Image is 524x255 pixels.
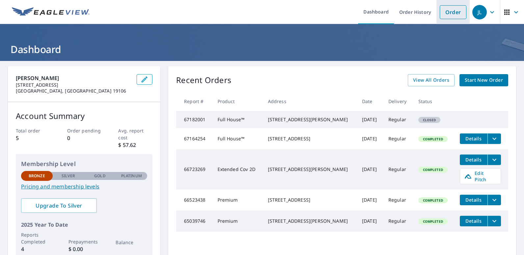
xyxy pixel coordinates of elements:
[459,74,508,86] a: Start New Order
[413,76,449,84] span: View All Orders
[357,211,383,232] td: [DATE]
[383,149,413,189] td: Regular
[212,211,263,232] td: Premium
[487,216,501,226] button: filesDropdownBtn-65039746
[12,7,90,17] img: EV Logo
[460,155,487,165] button: detailsBtn-66723269
[8,42,516,56] h1: Dashboard
[176,211,212,232] td: 65039746
[357,149,383,189] td: [DATE]
[176,149,212,189] td: 66723269
[383,111,413,128] td: Regular
[212,189,263,211] td: Premium
[464,170,497,183] span: Edit Pitch
[268,197,352,203] div: [STREET_ADDRESS]
[464,156,484,163] span: Details
[16,134,50,142] p: 5
[68,245,100,253] p: $ 0.00
[176,92,212,111] th: Report #
[464,135,484,142] span: Details
[116,239,147,246] p: Balance
[268,218,352,224] div: [STREET_ADDRESS][PERSON_NAME]
[176,111,212,128] td: 67182001
[413,92,455,111] th: Status
[440,5,466,19] a: Order
[21,183,147,190] a: Pricing and membership levels
[464,197,484,203] span: Details
[383,189,413,211] td: Regular
[212,149,263,189] td: Extended Cov 2D
[472,5,487,19] div: JL
[460,216,487,226] button: detailsBtn-65039746
[487,195,501,205] button: filesDropdownBtn-66523438
[419,137,447,141] span: Completed
[21,245,53,253] p: 4
[16,110,152,122] p: Account Summary
[460,168,501,184] a: Edit Pitch
[268,116,352,123] div: [STREET_ADDRESS][PERSON_NAME]
[460,195,487,205] button: detailsBtn-66523438
[16,74,131,82] p: [PERSON_NAME]
[67,134,101,142] p: 0
[68,238,100,245] p: Prepayments
[26,202,92,209] span: Upgrade To Silver
[212,111,263,128] td: Full House™
[487,133,501,144] button: filesDropdownBtn-67164254
[212,128,263,149] td: Full House™
[268,166,352,173] div: [STREET_ADDRESS][PERSON_NAME]
[464,218,484,224] span: Details
[67,127,101,134] p: Order pending
[460,133,487,144] button: detailsBtn-67164254
[419,219,447,224] span: Completed
[408,74,455,86] a: View All Orders
[419,198,447,203] span: Completed
[62,173,75,179] p: Silver
[16,82,131,88] p: [STREET_ADDRESS]
[465,76,503,84] span: Start New Order
[176,189,212,211] td: 66523438
[383,128,413,149] td: Regular
[21,198,97,213] a: Upgrade To Silver
[268,135,352,142] div: [STREET_ADDRESS]
[357,189,383,211] td: [DATE]
[357,128,383,149] td: [DATE]
[21,159,147,168] p: Membership Level
[121,173,142,179] p: Platinum
[383,211,413,232] td: Regular
[16,127,50,134] p: Total order
[212,92,263,111] th: Product
[176,74,231,86] p: Recent Orders
[29,173,45,179] p: Bronze
[16,88,131,94] p: [GEOGRAPHIC_DATA], [GEOGRAPHIC_DATA] 19106
[357,111,383,128] td: [DATE]
[21,221,147,229] p: 2025 Year To Date
[118,127,152,141] p: Avg. report cost
[118,141,152,149] p: $ 57.62
[263,92,357,111] th: Address
[383,92,413,111] th: Delivery
[487,155,501,165] button: filesDropdownBtn-66723269
[94,173,105,179] p: Gold
[21,231,53,245] p: Reports Completed
[419,167,447,172] span: Completed
[357,92,383,111] th: Date
[176,128,212,149] td: 67164254
[419,118,440,122] span: Closed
